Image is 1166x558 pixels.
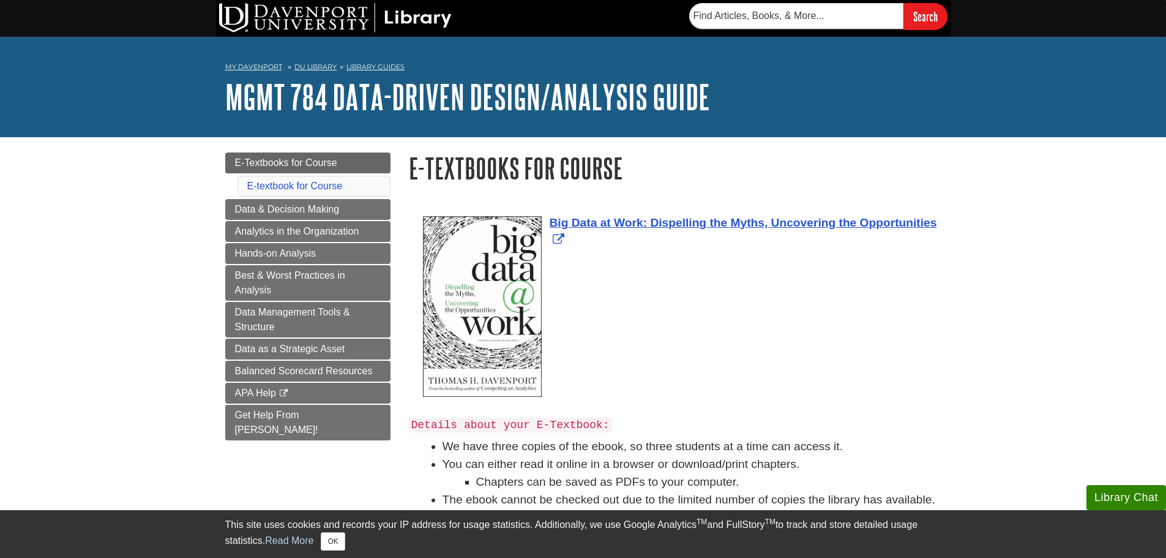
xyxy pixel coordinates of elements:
span: Balanced Scorecard Resources [235,366,373,376]
img: DU Library [219,3,452,32]
a: APA Help [225,383,391,404]
a: E-textbook for Course [247,181,343,191]
h1: E-Textbooks for Course [409,153,941,184]
div: Guide Page Menu [225,153,391,440]
button: Library Chat [1086,485,1166,510]
input: Find Articles, Books, & More... [689,3,903,29]
a: Data as a Strategic Asset [225,339,391,360]
sup: TM [765,518,775,526]
a: MGMT 784 Data-Driven Design/Analysis Guide [225,78,710,116]
a: My Davenport [225,62,282,72]
a: Hands-on Analysis [225,243,391,264]
li: You can either read it online in a browser or download/print chapters. [443,456,941,491]
span: Data as a Strategic Asset [235,344,345,354]
span: Data & Decision Making [235,204,340,214]
a: Get Help From [PERSON_NAME]! [225,405,391,440]
i: This link opens in a new window [278,390,289,398]
div: This site uses cookies and records your IP address for usage statistics. Additionally, we use Goo... [225,518,941,551]
a: Read More [265,535,313,546]
a: Best & Worst Practices in Analysis [225,265,391,301]
form: Searches DU Library's articles, books, and more [689,3,947,29]
span: Big Data at Work: Dispelling the Myths, Uncovering the Opportunities [550,216,937,229]
li: We have three copies of the ebook, so three students at a time can access it. [443,438,941,456]
sup: TM [697,518,707,526]
button: Close [321,532,345,551]
nav: breadcrumb [225,59,941,78]
a: DU Library [294,62,337,71]
li: The ebook cannot be checked out due to the limited number of copies the library has available. Th... [443,491,941,527]
span: Best & Worst Practices in Analysis [235,270,345,295]
span: E-Textbooks for Course [235,157,337,168]
a: Balanced Scorecard Resources [225,361,391,382]
a: E-Textbooks for Course [225,153,391,173]
input: Search [903,3,947,29]
code: Details about your E-Textbook: [409,418,612,432]
span: Get Help From [PERSON_NAME]! [235,410,318,435]
span: APA Help [235,388,276,398]
img: Cover Art [421,214,544,399]
a: Analytics in the Organization [225,221,391,242]
span: Hands-on Analysis [235,248,316,258]
a: Library Guides [346,62,405,71]
a: Data & Decision Making [225,199,391,220]
a: Data Management Tools & Structure [225,302,391,337]
span: Analytics in the Organization [235,226,359,236]
li: Chapters can be saved as PDFs to your computer. [476,473,941,491]
a: Link opens in new window [550,216,937,247]
span: Data Management Tools & Structure [235,307,350,332]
